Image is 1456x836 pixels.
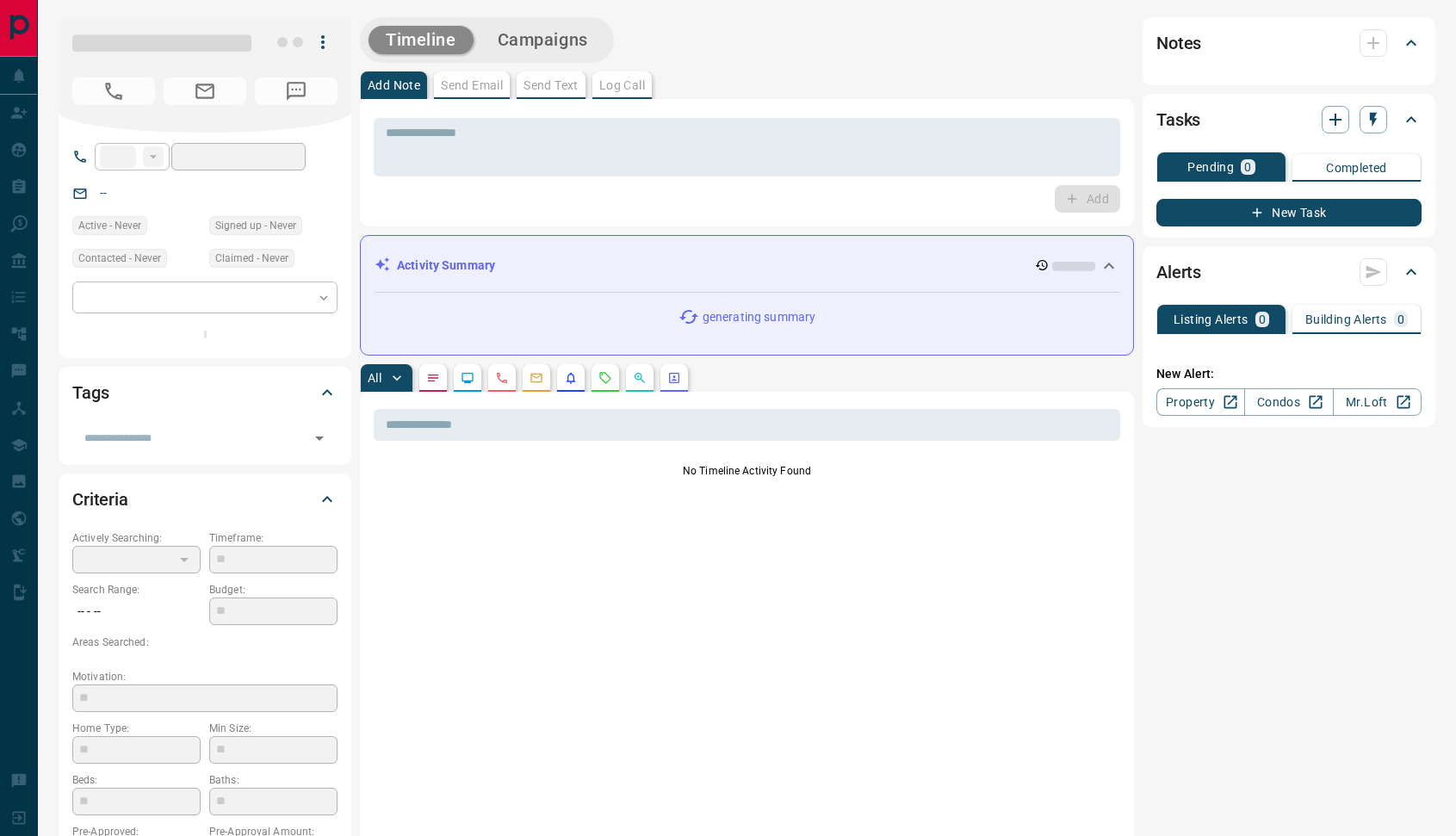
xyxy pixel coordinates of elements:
p: Beds: [72,772,201,788]
p: -- - -- [72,598,201,626]
div: Tags [72,372,338,413]
div: Notes [1156,22,1422,64]
svg: Opportunities [633,371,647,385]
svg: Requests [598,371,612,385]
p: Baths: [209,772,338,788]
svg: Calls [495,371,509,385]
span: Claimed - Never [215,250,288,267]
span: No Number [72,77,155,105]
div: Alerts [1156,251,1422,293]
p: Building Alerts [1305,313,1387,325]
p: Budget: [209,582,338,598]
a: Mr.Loft [1333,388,1422,416]
h2: Tasks [1156,106,1200,133]
div: Criteria [72,479,338,520]
p: No Timeline Activity Found [374,463,1120,479]
h2: Tags [72,379,108,406]
p: 0 [1397,313,1404,325]
button: New Task [1156,199,1422,226]
p: Completed [1326,162,1387,174]
a: Property [1156,388,1245,416]
p: Listing Alerts [1174,313,1248,325]
p: Pending [1187,161,1234,173]
p: Search Range: [72,582,201,598]
h2: Criteria [72,486,128,513]
p: Min Size: [209,721,338,736]
span: Signed up - Never [215,217,296,234]
h2: Notes [1156,29,1201,57]
p: 0 [1244,161,1251,173]
p: Home Type: [72,721,201,736]
svg: Emails [530,371,543,385]
p: Motivation: [72,669,338,684]
a: Condos [1244,388,1333,416]
div: Activity Summary [375,250,1119,282]
h2: Alerts [1156,258,1201,286]
p: New Alert: [1156,365,1422,383]
div: Tasks [1156,99,1422,140]
button: Open [307,426,331,450]
svg: Listing Alerts [564,371,578,385]
p: Actively Searching: [72,530,201,546]
p: Areas Searched: [72,635,338,650]
a: -- [100,186,107,200]
span: No Number [255,77,338,105]
p: generating summary [703,308,815,326]
svg: Notes [426,371,440,385]
button: Campaigns [480,26,605,54]
svg: Agent Actions [667,371,681,385]
p: Activity Summary [397,257,495,275]
p: All [368,372,381,384]
p: 0 [1259,313,1266,325]
span: Active - Never [78,217,141,234]
span: Contacted - Never [78,250,161,267]
svg: Lead Browsing Activity [461,371,474,385]
p: Add Note [368,79,420,91]
button: Timeline [369,26,474,54]
p: Timeframe: [209,530,338,546]
span: No Email [164,77,246,105]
